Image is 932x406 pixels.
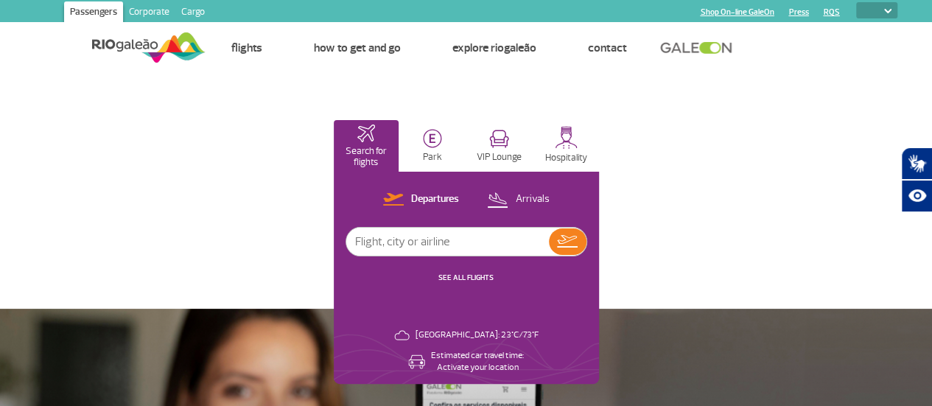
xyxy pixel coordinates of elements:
a: Flights [231,41,262,55]
button: VIP Lounge [467,120,533,172]
a: Cargo [175,1,211,25]
button: Abrir recursos assistivos. [901,180,932,212]
a: Corporate [123,1,175,25]
button: SEE ALL FLIGHTS [434,272,498,284]
img: hospitality.svg [555,126,578,149]
button: Hospitality [533,120,599,172]
button: Departures [379,190,463,209]
img: vipRoom.svg [489,130,509,148]
a: RQS [823,7,839,17]
p: Estimated car travel time: Activate your location [431,350,524,374]
p: Arrivals [515,192,549,206]
a: Passengers [64,1,123,25]
p: Hospitality [545,153,587,164]
button: Park [400,120,466,172]
p: Park [423,152,442,163]
a: SEE ALL FLIGHTS [438,273,494,282]
a: Shop On-line GaleOn [700,7,774,17]
a: Contact [588,41,627,55]
button: Search for flights [334,120,399,172]
button: Arrivals [483,190,553,209]
a: How to get and go [314,41,401,55]
button: Abrir tradutor de língua de sinais. [901,147,932,180]
img: airplaneHomeActive.svg [357,125,375,142]
a: Press [788,7,808,17]
p: [GEOGRAPHIC_DATA]: 23°C/73°F [416,329,539,341]
input: Flight, city or airline [346,228,549,256]
div: Plugin de acessibilidade da Hand Talk. [901,147,932,212]
p: Search for flights [341,146,392,168]
img: carParkingHome.svg [423,129,442,148]
a: Explore RIOgaleão [452,41,536,55]
p: Departures [411,192,459,206]
p: VIP Lounge [477,152,522,163]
